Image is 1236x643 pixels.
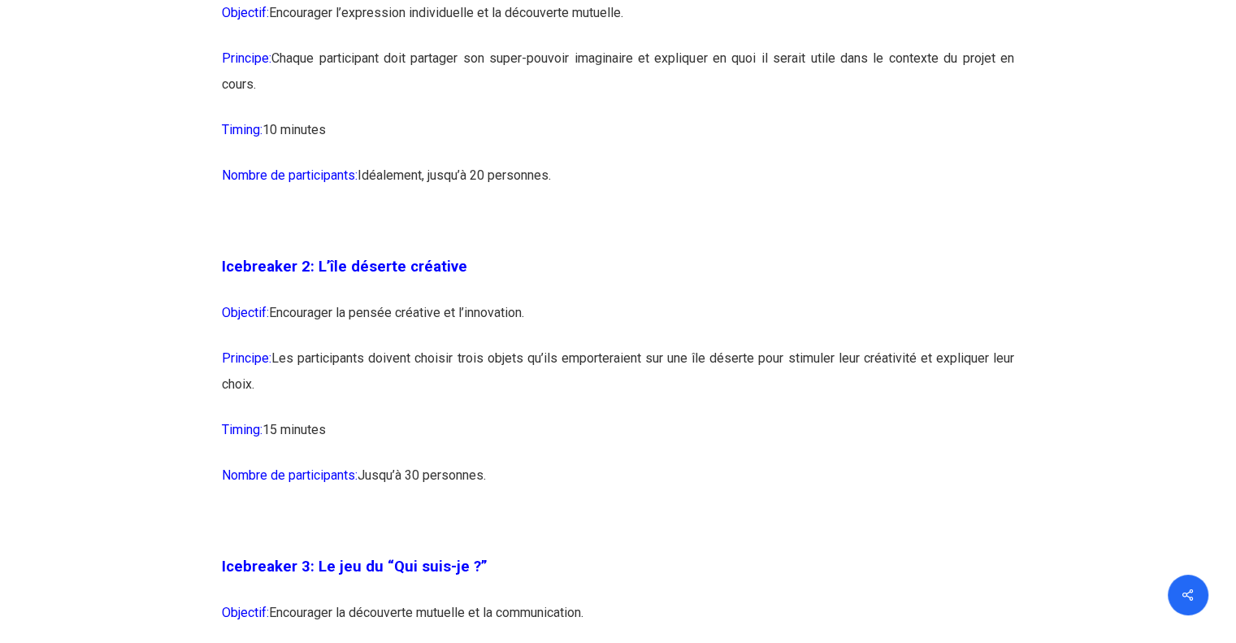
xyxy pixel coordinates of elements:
[222,422,262,437] span: Timing:
[222,417,1014,463] p: 15 minutes
[222,167,358,183] span: Nombre de participants:
[222,467,358,483] span: Nombre de participants:
[222,5,269,20] span: Objectif:
[222,117,1014,163] p: 10 minutes
[222,163,1014,208] p: Idéalement, jusqu’à 20 personnes.
[222,463,1014,508] p: Jusqu’à 30 personnes.
[222,300,1014,345] p: Encourager la pensée créative et l’innovation.
[222,46,1014,117] p: Chaque participant doit partager son super-pouvoir imaginaire et expliquer en quoi il serait util...
[222,305,269,320] span: Objectif:
[222,558,488,576] span: Icebreaker 3: Le jeu du “Qui suis-je ?”
[222,350,271,366] span: Principe:
[222,122,262,137] span: Timing:
[222,345,1014,417] p: Les participants doivent choisir trois objets qu’ils emporteraient sur une île déserte pour stimu...
[222,605,269,620] span: Objectif:
[222,258,467,276] span: Icebreaker 2: L’île déserte créative
[222,50,271,66] span: Principe:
